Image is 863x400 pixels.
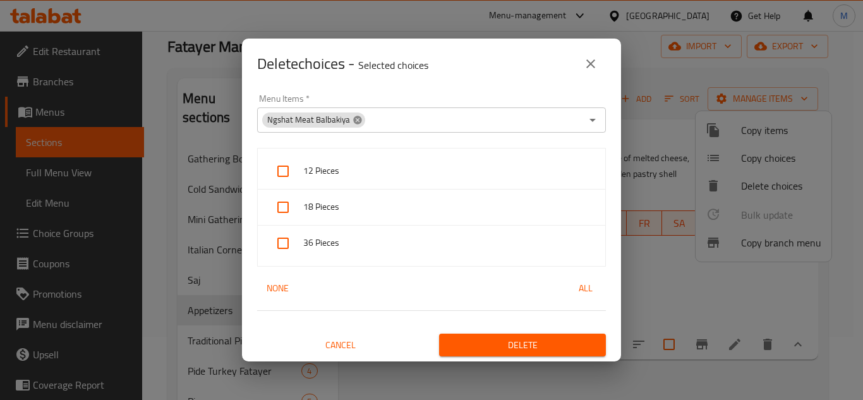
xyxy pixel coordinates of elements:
span: Delete choices - [257,49,428,78]
button: Delete [439,334,606,357]
span: All [570,281,601,296]
div: Ngshat Meat Balbakiya [262,112,365,128]
span: Delete [449,337,596,353]
span: None [262,281,293,296]
span: 12 Pieces [303,163,595,179]
button: None [257,277,298,300]
p: Selected choices [358,58,428,73]
button: All [565,277,606,300]
span: 36 Pieces [303,235,595,251]
button: close [576,49,606,79]
button: Cancel [257,334,424,357]
button: Open [584,111,601,129]
span: Ngshat Meat Balbakiya [262,114,355,126]
span: Cancel [262,337,419,353]
span: 18 Pieces [303,199,595,215]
